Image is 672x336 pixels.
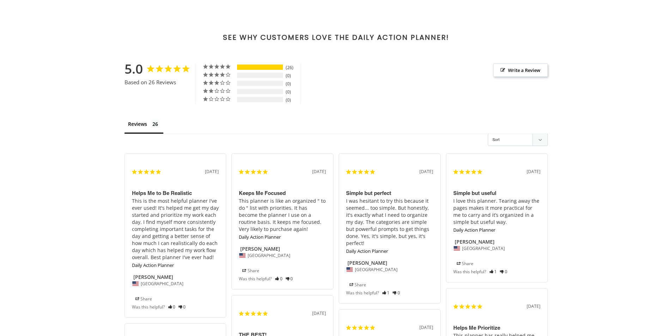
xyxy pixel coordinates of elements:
span: [GEOGRAPHIC_DATA] [248,252,290,258]
div: [DATE] [419,324,433,331]
strong: 5.0 [125,60,143,78]
h3: Simple but perfect [346,189,433,197]
h3: Helps Me Prioritize [453,324,540,332]
strong: [PERSON_NAME] [455,238,495,245]
p: This planner is like an organized " to do " list with priorities. It has become the planner I use... [239,197,326,233]
img: United States [346,267,353,272]
div: Was this helpful? [132,304,219,310]
div: [DATE] [527,303,540,310]
span: Based on 26 Reviews [125,78,176,86]
div: [DATE] [205,169,219,175]
strong: See why customers LOVE The Daily Action Planner! [223,32,449,42]
div: [DATE] [312,169,326,175]
select: Sort reviews [488,134,548,146]
div: [DATE] [419,169,433,175]
a: Rate review as helpful [275,276,282,282]
img: United States [454,246,460,251]
span: [GEOGRAPHIC_DATA] [462,245,505,251]
div: Was this helpful? [239,276,326,282]
h3: Helps Me to Be Realistic [132,189,219,197]
a: Rate review as helpful [490,269,497,275]
div: 100% [237,65,283,70]
i: 0 [178,304,186,310]
i: 1 [490,269,497,275]
i: 0 [500,269,507,275]
a: Daily Action Planner [453,227,495,233]
span: Share [239,267,262,274]
span: [GEOGRAPHIC_DATA] [355,267,398,273]
div: [DATE] [527,169,540,175]
p: This is the most helpful planner I've ever used! It's helped me get my day started and prioritize... [132,197,219,261]
a: Rate review as helpful [168,304,175,310]
a: Daily Action Planner [346,248,388,254]
a: Rate review as not helpful [286,276,293,282]
img: United States [239,253,246,258]
p: I was hesitant to try this because it seemed... too simple. But honestly, it's exactly what I nee... [346,197,433,247]
img: United States [132,281,139,286]
li: Reviews [125,118,163,134]
i: 0 [168,304,175,310]
a: Daily Action Planner [239,234,281,240]
div: [DATE] [312,310,326,317]
p: I love this planner. Tearing away the pages makes it more practical for me to carry and it’s orga... [453,197,540,226]
a: Rate review as not helpful [393,290,400,296]
div: 26 [284,65,299,71]
i: 1 [382,290,389,296]
strong: [PERSON_NAME] [133,274,173,280]
div: Was this helpful? [346,290,433,296]
a: Rate review as not helpful [178,304,186,310]
i: 0 [275,276,282,282]
span: [GEOGRAPHIC_DATA] [141,281,183,287]
strong: [PERSON_NAME] [347,259,387,266]
h3: Keeps Me Focused [239,189,326,197]
a: Rate review as not helpful [500,269,507,275]
span: Share [453,260,477,267]
span: Share [132,295,156,303]
span: Share [346,281,370,288]
span: Write a Review [493,63,548,77]
a: Rate review as helpful [382,290,389,296]
h3: Simple but useful [453,189,540,197]
i: 0 [393,290,400,296]
div: 5-Star Ratings [237,65,283,70]
a: Daily Action Planner [132,262,174,268]
strong: [PERSON_NAME] [240,245,280,252]
div: 5 ★ [202,63,236,69]
i: 0 [286,276,293,282]
div: Was this helpful? [453,269,540,275]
